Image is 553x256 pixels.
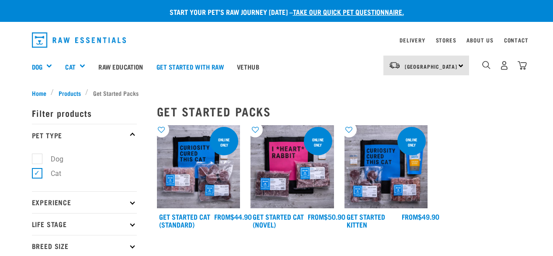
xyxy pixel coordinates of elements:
[482,61,490,69] img: home-icon-1@2x.png
[347,214,385,226] a: Get Started Kitten
[293,10,404,14] a: take our quick pet questionnaire.
[32,88,46,98] span: Home
[253,214,304,226] a: Get Started Cat (Novel)
[37,154,67,165] label: Dog
[397,133,426,151] div: online only
[157,105,522,118] h2: Get Started Packs
[65,62,75,72] a: Cat
[214,214,230,218] span: FROM
[32,124,137,146] p: Pet Type
[32,191,137,213] p: Experience
[230,49,266,84] a: Vethub
[32,102,137,124] p: Filter products
[32,213,137,235] p: Life Stage
[150,49,230,84] a: Get started with Raw
[436,39,456,42] a: Stores
[32,88,51,98] a: Home
[308,214,324,218] span: FROM
[32,62,42,72] a: Dog
[518,61,527,70] img: home-icon@2x.png
[92,49,150,84] a: Raw Education
[389,61,400,69] img: van-moving.png
[157,125,240,209] img: Assortment Of Raw Essential Products For Cats Including, Blue And Black Tote Bag With "Curiosity ...
[405,65,458,68] span: [GEOGRAPHIC_DATA]
[344,125,428,209] img: NSP Kitten Update
[210,133,238,151] div: online only
[37,168,65,179] label: Cat
[304,133,332,151] div: online only
[54,88,85,98] a: Products
[250,125,334,209] img: Assortment Of Raw Essential Products For Cats Including, Pink And Black Tote Bag With "I *Heart* ...
[402,214,418,218] span: FROM
[32,88,522,98] nav: breadcrumbs
[32,32,126,48] img: Raw Essentials Logo
[159,214,210,226] a: Get Started Cat (Standard)
[308,213,345,221] div: $50.90
[504,39,529,42] a: Contact
[466,39,493,42] a: About Us
[59,88,81,98] span: Products
[402,213,439,221] div: $49.90
[25,29,529,51] nav: dropdown navigation
[500,61,509,70] img: user.png
[214,213,252,221] div: $44.90
[400,39,425,42] a: Delivery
